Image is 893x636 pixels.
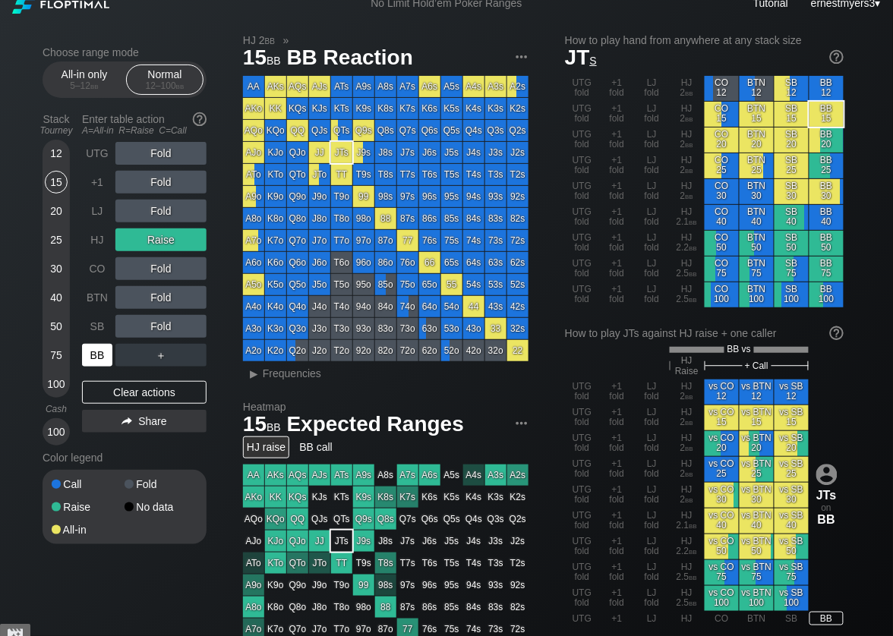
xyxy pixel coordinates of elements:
div: 42s [507,296,529,317]
div: +1 fold [600,205,634,230]
div: 30 [45,257,68,280]
div: UTG fold [565,102,599,127]
span: bb [689,216,698,227]
div: Q3s [485,120,506,141]
div: AKs [265,76,286,97]
div: QTo [287,164,308,185]
div: UTG fold [565,76,599,101]
div: 83s [485,208,506,229]
div: QJs [309,120,330,141]
div: QQ [287,120,308,141]
div: No data [125,502,197,512]
span: bb [90,80,99,91]
div: T9o [331,186,352,207]
div: 86s [419,208,440,229]
div: A3o [243,318,264,339]
div: LJ fold [635,102,669,127]
div: Q3o [287,318,308,339]
span: HJ 2 [241,33,277,47]
div: 73o [397,318,418,339]
div: BB 50 [809,231,844,256]
div: LJ fold [635,257,669,282]
div: AQs [287,76,308,97]
div: Fold [115,142,207,165]
div: +1 fold [600,179,634,204]
div: K5o [265,274,286,295]
div: 95o [353,274,374,295]
div: 66 [419,252,440,273]
div: 86o [375,252,396,273]
div: UTG fold [565,282,599,307]
div: Fold [115,286,207,309]
div: 85s [441,208,462,229]
div: J2s [507,142,529,163]
div: 76o [397,252,418,273]
div: A5s [441,76,462,97]
span: 15 [241,46,283,71]
div: 43o [463,318,484,339]
div: KTs [331,98,352,119]
div: SB 30 [775,179,809,204]
div: 75o [397,274,418,295]
div: SB 25 [775,153,809,178]
div: CO 20 [705,128,739,153]
div: BB 12 [809,76,844,101]
div: UTG fold [565,257,599,282]
div: BB 20 [809,128,844,153]
div: 32s [507,318,529,339]
div: 84o [375,296,396,317]
div: SB 75 [775,257,809,282]
div: KQo [265,120,286,141]
div: Q8s [375,120,396,141]
div: BTN 40 [740,205,774,230]
div: A=All-in R=Raise C=Call [82,125,207,136]
div: 53s [485,274,506,295]
div: 72s [507,230,529,251]
div: Q6o [287,252,308,273]
div: 93s [485,186,506,207]
div: Fold [115,171,207,194]
div: CO 100 [705,282,739,307]
div: BB 75 [809,257,844,282]
span: JT [565,46,597,69]
div: How to play JTs against HJ raise + one caller [565,327,844,339]
span: s [590,51,597,68]
div: SB 50 [775,231,809,256]
div: K6o [265,252,286,273]
div: T3o [331,318,352,339]
div: J3o [309,318,330,339]
div: J7o [309,230,330,251]
div: K9o [265,186,286,207]
div: HJ 2.5 [670,282,704,307]
div: 96s [419,186,440,207]
div: HJ [82,228,112,251]
span: bb [267,51,281,68]
div: A7s [397,76,418,97]
div: ATs [331,76,352,97]
span: bb [689,294,698,304]
div: HJ 2 [670,102,704,127]
div: 5 – 12 [52,80,116,91]
div: +1 fold [600,153,634,178]
div: 96o [353,252,374,273]
div: 64o [419,296,440,317]
div: 92s [507,186,529,207]
div: HJ 2 [670,128,704,153]
div: UTG fold [565,205,599,230]
div: J4o [309,296,330,317]
div: A8o [243,208,264,229]
div: Tourney [36,125,76,136]
img: share.864f2f62.svg [121,417,132,426]
div: J7s [397,142,418,163]
div: LJ fold [635,153,669,178]
img: icon-avatar.b40e07d9.svg [816,464,838,485]
div: A3s [485,76,506,97]
div: Q8o [287,208,308,229]
div: Call [52,479,125,490]
div: UTG fold [565,231,599,256]
span: bb [689,242,698,253]
div: +1 fold [600,231,634,256]
div: BB 100 [809,282,844,307]
div: KQs [287,98,308,119]
div: 94o [353,296,374,317]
